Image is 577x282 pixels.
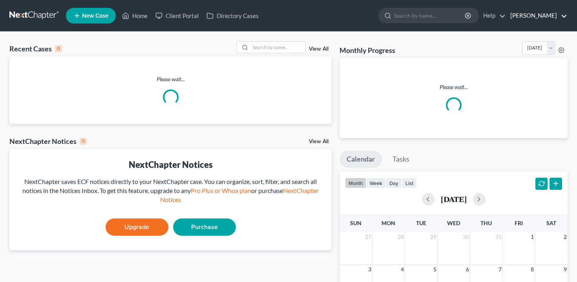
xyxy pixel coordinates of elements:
[397,232,405,242] span: 28
[385,151,416,168] a: Tasks
[515,220,523,226] span: Fri
[441,195,467,203] h2: [DATE]
[364,232,372,242] span: 27
[250,42,305,53] input: Search by name...
[506,9,567,23] a: [PERSON_NAME]
[9,75,332,83] p: Please wait...
[160,187,319,203] a: NextChapter Notices
[82,13,108,19] span: New Case
[350,220,362,226] span: Sun
[346,83,561,91] p: Please wait...
[9,136,87,146] div: NextChapter Notices
[340,151,382,168] a: Calendar
[367,265,372,274] span: 3
[340,45,395,55] h3: Monthly Progress
[394,8,466,23] input: Search by name...
[80,138,87,145] div: 0
[563,232,568,242] span: 2
[118,9,152,23] a: Home
[55,45,62,52] div: 0
[433,265,437,274] span: 5
[465,265,470,274] span: 6
[309,139,329,144] a: View All
[9,44,62,53] div: Recent Cases
[416,220,426,226] span: Tue
[498,265,502,274] span: 7
[402,178,417,188] button: list
[479,9,506,23] a: Help
[366,178,386,188] button: week
[309,46,329,52] a: View All
[462,232,470,242] span: 30
[530,265,535,274] span: 8
[386,178,402,188] button: day
[16,158,325,171] div: NextChapter Notices
[152,9,203,23] a: Client Portal
[495,232,502,242] span: 31
[563,265,568,274] span: 9
[106,218,168,236] a: Upgrade
[400,265,405,274] span: 4
[173,218,236,236] a: Purchase
[429,232,437,242] span: 29
[480,220,492,226] span: Thu
[203,9,263,23] a: Directory Cases
[530,232,535,242] span: 1
[546,220,556,226] span: Sat
[345,178,366,188] button: month
[16,177,325,204] div: NextChapter saves ECF notices directly to your NextChapter case. You can organize, sort, filter, ...
[447,220,460,226] span: Wed
[191,187,251,194] a: Pro Plus or Whoa plan
[382,220,395,226] span: Mon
